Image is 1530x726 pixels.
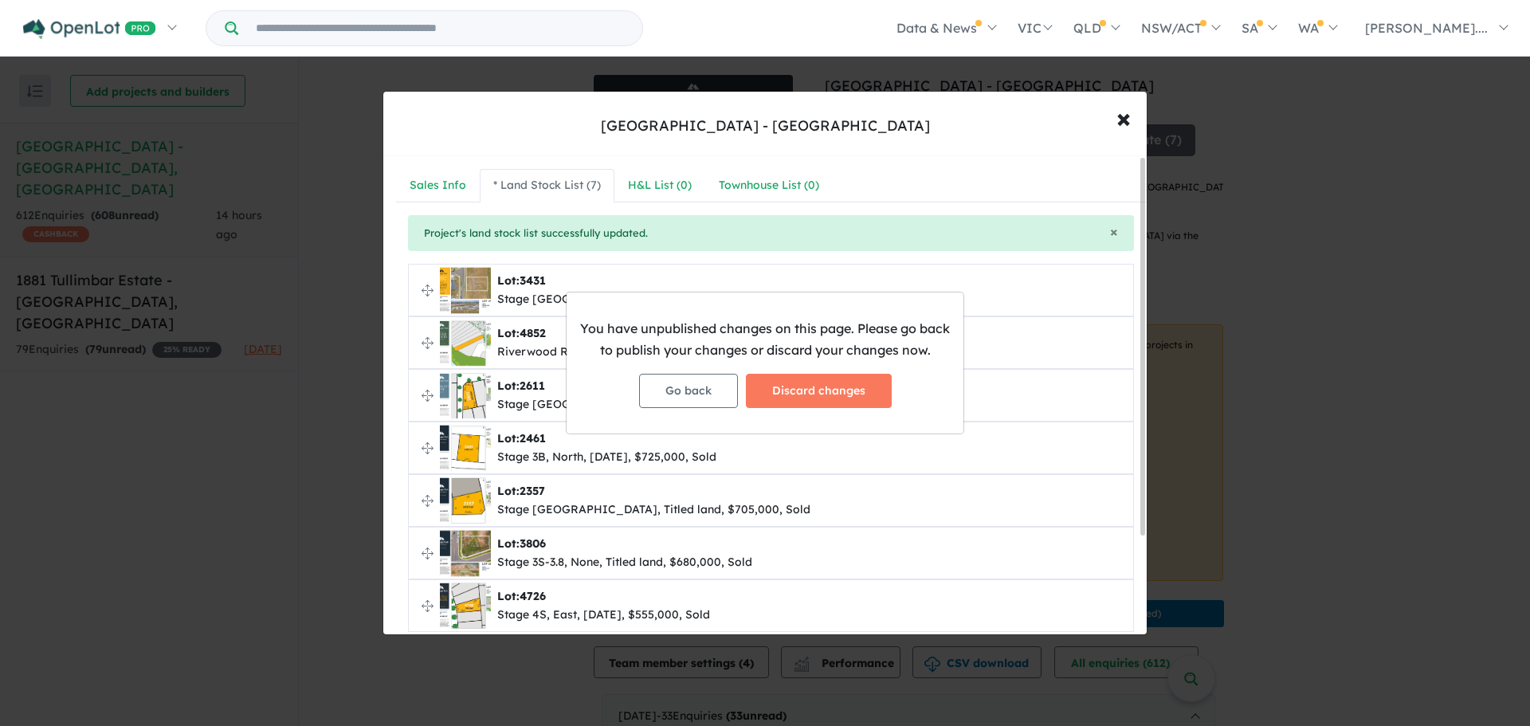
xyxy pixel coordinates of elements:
[746,374,892,408] button: Discard changes
[639,374,738,408] button: Go back
[579,318,951,361] p: You have unpublished changes on this page. Please go back to publish your changes or discard your...
[1365,20,1488,36] span: [PERSON_NAME]....
[23,19,156,39] img: Openlot PRO Logo White
[241,11,639,45] input: Try estate name, suburb, builder or developer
